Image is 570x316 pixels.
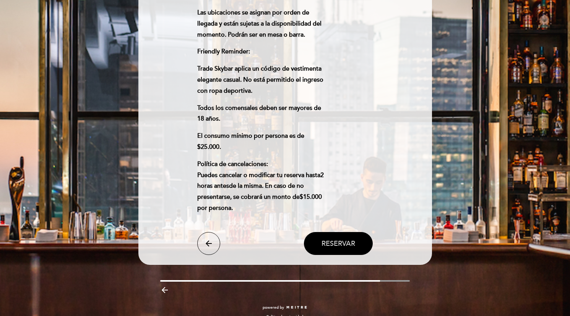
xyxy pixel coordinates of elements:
i: arrow_back [204,239,213,248]
span: Las ubicaciones se asignan por orden de llegada y están sujetas a la disponibilidad del momento. ... [197,9,322,39]
button: arrow_back [197,232,220,255]
strong: Política de cancelaciones: [197,160,268,168]
img: MEITRE [286,306,308,310]
button: Reservar [304,232,373,255]
a: powered by [263,305,308,310]
span: powered by [263,305,284,310]
span: El consumo mínimo por persona es de $25.000. [197,132,304,151]
span: Todos los comensales deben ser mayores de 18 años. [197,104,321,123]
span: Reservar [322,239,355,248]
i: arrow_backward [160,285,169,295]
span: Puedes cancelar o modificar tu reserva hasta [197,171,320,179]
span: . [231,204,233,212]
strong: $15.000 por persona [197,193,322,212]
span: de la misma. En caso de no presentarse, se cobrará un monto de [197,182,304,201]
strong: Friendly Reminder: [197,48,250,55]
span: Trade Skybar aplica un código de vestimenta elegante casual. No está permitido el ingreso con rop... [197,65,323,95]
